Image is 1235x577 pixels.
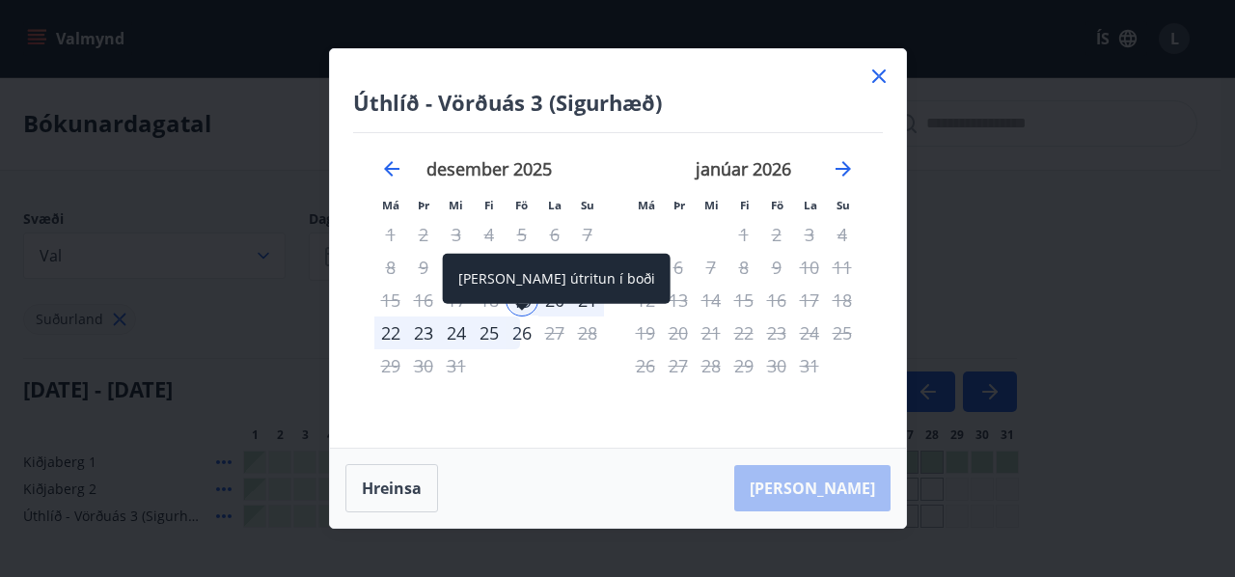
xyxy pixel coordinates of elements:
[638,198,655,212] small: Má
[571,316,604,349] td: Not available. sunnudagur, 28. desember 2025
[662,284,695,316] td: Not available. þriðjudagur, 13. janúar 2026
[345,464,438,512] button: Hreinsa
[353,88,883,117] h4: Úthlíð - Vörðuás 3 (Sigurhæð)
[826,218,859,251] td: Not available. sunnudagur, 4. janúar 2026
[727,218,760,251] td: Not available. fimmtudagur, 1. janúar 2026
[374,218,407,251] td: Not available. mánudagur, 1. desember 2025
[538,251,571,284] td: Not available. laugardagur, 13. desember 2025
[506,316,538,349] td: Choose föstudagur, 26. desember 2025 as your check-out date. It’s available.
[382,198,399,212] small: Má
[826,316,859,349] td: Not available. sunnudagur, 25. janúar 2026
[793,316,826,349] td: Not available. laugardagur, 24. janúar 2026
[727,284,760,316] td: Not available. fimmtudagur, 15. janúar 2026
[704,198,719,212] small: Mi
[837,198,850,212] small: Su
[695,251,727,284] td: Not available. miðvikudagur, 7. janúar 2026
[443,254,671,304] div: [PERSON_NAME] útritun í boði
[374,316,407,349] div: 22
[696,157,791,180] strong: janúar 2026
[548,198,562,212] small: La
[826,284,859,316] td: Not available. sunnudagur, 18. janúar 2026
[727,349,760,382] td: Not available. fimmtudagur, 29. janúar 2026
[804,198,817,212] small: La
[760,218,793,251] td: Not available. föstudagur, 2. janúar 2026
[662,349,695,382] td: Not available. þriðjudagur, 27. janúar 2026
[571,251,604,284] td: Not available. sunnudagur, 14. desember 2025
[673,198,685,212] small: Þr
[515,198,528,212] small: Fö
[440,284,473,316] td: Not available. miðvikudagur, 17. desember 2025
[727,316,760,349] td: Not available. fimmtudagur, 22. janúar 2026
[407,218,440,251] td: Not available. þriðjudagur, 2. desember 2025
[374,316,407,349] td: Choose mánudagur, 22. desember 2025 as your check-out date. It’s available.
[506,316,538,349] div: Aðeins útritun í boði
[629,251,662,284] td: Not available. mánudagur, 5. janúar 2026
[374,349,407,382] td: Not available. mánudagur, 29. desember 2025
[760,316,793,349] td: Not available. föstudagur, 23. janúar 2026
[832,157,855,180] div: Move forward to switch to the next month.
[629,316,662,349] td: Not available. mánudagur, 19. janúar 2026
[407,251,440,284] td: Not available. þriðjudagur, 9. desember 2025
[353,133,883,425] div: Calendar
[727,251,760,284] td: Not available. fimmtudagur, 8. janúar 2026
[407,316,440,349] td: Choose þriðjudagur, 23. desember 2025 as your check-out date. It’s available.
[440,316,473,349] div: 24
[695,316,727,349] td: Not available. miðvikudagur, 21. janúar 2026
[374,251,407,284] td: Not available. mánudagur, 8. desember 2025
[473,316,506,349] td: Choose fimmtudagur, 25. desember 2025 as your check-out date. It’s available.
[407,349,440,382] td: Not available. þriðjudagur, 30. desember 2025
[793,284,826,316] td: Not available. laugardagur, 17. janúar 2026
[760,251,793,284] td: Not available. föstudagur, 9. janúar 2026
[440,349,473,382] td: Not available. miðvikudagur, 31. desember 2025
[426,157,552,180] strong: desember 2025
[771,198,783,212] small: Fö
[571,218,604,251] td: Not available. sunnudagur, 7. desember 2025
[506,218,538,251] td: Not available. föstudagur, 5. desember 2025
[793,251,826,284] td: Not available. laugardagur, 10. janúar 2026
[695,349,727,382] td: Not available. miðvikudagur, 28. janúar 2026
[473,251,506,284] td: Not available. fimmtudagur, 11. desember 2025
[826,251,859,284] td: Not available. sunnudagur, 11. janúar 2026
[695,284,727,316] td: Not available. miðvikudagur, 14. janúar 2026
[581,198,594,212] small: Su
[760,284,793,316] td: Not available. föstudagur, 16. janúar 2026
[538,218,571,251] td: Not available. laugardagur, 6. desember 2025
[538,316,571,349] td: Not available. laugardagur, 27. desember 2025
[440,251,473,284] td: Not available. miðvikudagur, 10. desember 2025
[449,198,463,212] small: Mi
[440,316,473,349] td: Choose miðvikudagur, 24. desember 2025 as your check-out date. It’s available.
[418,198,429,212] small: Þr
[629,349,662,382] td: Not available. mánudagur, 26. janúar 2026
[662,316,695,349] td: Not available. þriðjudagur, 20. janúar 2026
[793,349,826,382] td: Not available. laugardagur, 31. janúar 2026
[484,198,494,212] small: Fi
[760,349,793,382] td: Not available. föstudagur, 30. janúar 2026
[473,218,506,251] td: Not available. fimmtudagur, 4. desember 2025
[793,218,826,251] td: Not available. laugardagur, 3. janúar 2026
[662,251,695,284] td: Not available. þriðjudagur, 6. janúar 2026
[380,157,403,180] div: Move backward to switch to the previous month.
[440,218,473,251] td: Not available. miðvikudagur, 3. desember 2025
[473,316,506,349] div: 25
[407,316,440,349] div: 23
[506,251,538,284] td: Not available. föstudagur, 12. desember 2025
[374,284,407,316] td: Not available. mánudagur, 15. desember 2025
[407,284,440,316] td: Not available. þriðjudagur, 16. desember 2025
[740,198,750,212] small: Fi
